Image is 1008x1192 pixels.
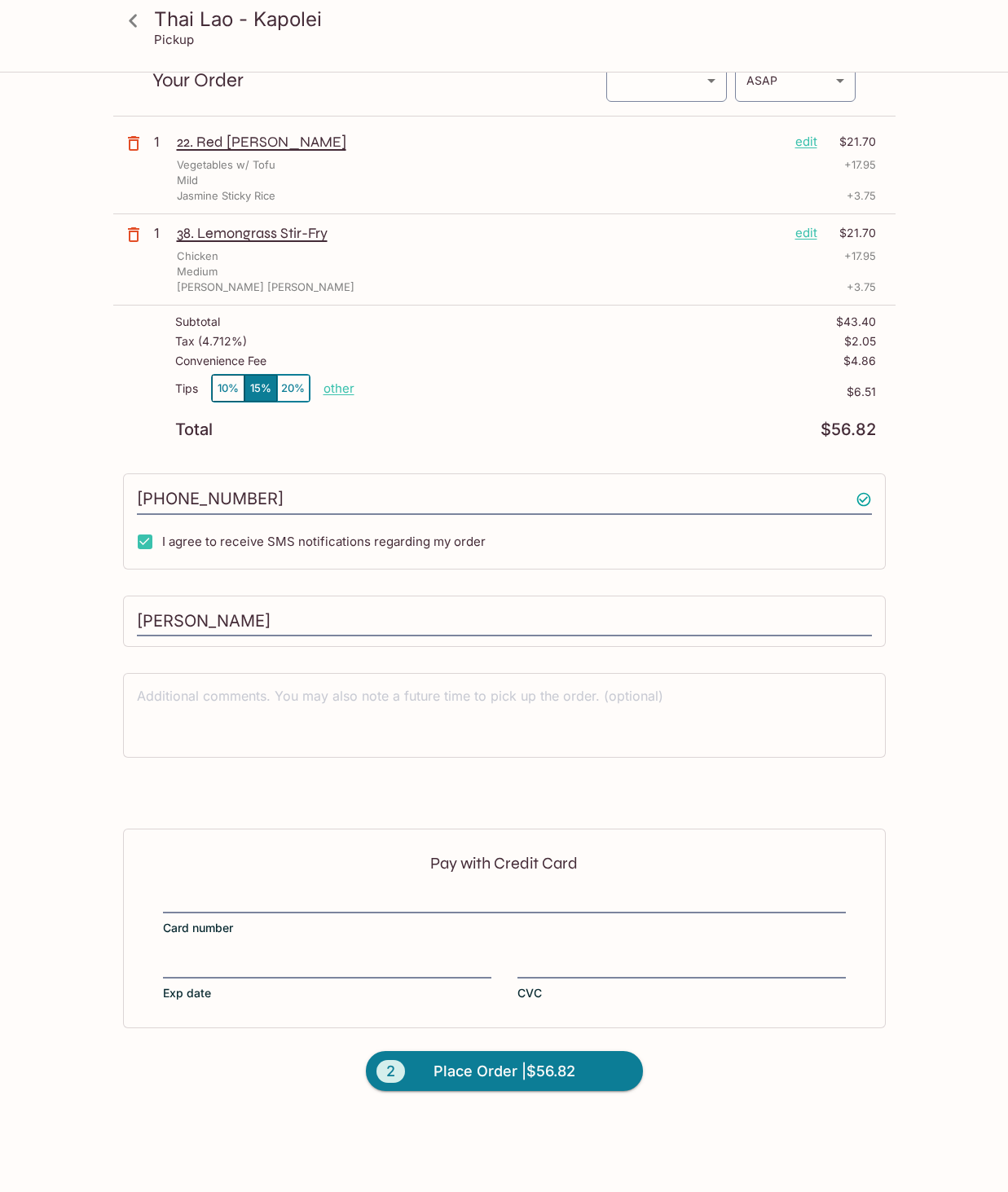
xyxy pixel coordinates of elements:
[795,133,817,151] p: edit
[154,7,883,32] h3: Thai Lao - Kapolei
[735,59,856,102] div: ASAP
[163,892,846,910] iframe: Secure card number input frame
[836,315,876,328] p: $43.40
[177,279,354,295] p: [PERSON_NAME] [PERSON_NAME]
[843,354,876,367] p: $4.86
[177,224,782,242] p: 38. Lemongrass Stir-Fry
[844,335,876,348] p: $2.05
[177,133,782,151] p: 22. Red [PERSON_NAME]
[177,264,218,279] p: Medium
[376,1060,405,1083] span: 2
[795,224,817,242] p: edit
[517,985,542,1001] span: CVC
[137,606,872,637] input: Enter first and last name
[175,335,247,348] p: Tax ( 4.712% )
[827,224,876,242] p: $21.70
[177,188,275,204] p: Jasmine Sticky Rice
[606,59,727,102] div: ​
[277,375,310,402] button: 20%
[177,173,198,188] p: Mild
[847,188,876,204] p: + 3.75
[354,385,876,398] p: $6.51
[154,32,194,47] p: Pickup
[366,1051,643,1092] button: 2Place Order |$56.82
[175,354,266,367] p: Convenience Fee
[244,375,277,402] button: 15%
[844,249,876,264] p: + 17.95
[163,920,233,936] span: Card number
[847,279,876,295] p: + 3.75
[163,957,491,975] iframe: Secure expiration date input frame
[177,157,275,173] p: Vegetables w/ Tofu
[844,157,876,173] p: + 17.95
[434,1058,575,1084] span: Place Order | $56.82
[154,133,170,151] p: 1
[178,784,830,822] iframe: Secure payment button frame
[163,985,211,1001] span: Exp date
[175,422,213,438] p: Total
[827,133,876,151] p: $21.70
[137,484,872,515] input: Enter phone number
[324,380,354,396] button: other
[177,249,218,264] p: Chicken
[821,422,876,438] p: $56.82
[175,382,198,395] p: Tips
[212,375,244,402] button: 10%
[154,224,170,242] p: 1
[162,534,486,549] span: I agree to receive SMS notifications regarding my order
[175,315,220,328] p: Subtotal
[152,73,605,88] p: Your Order
[163,856,846,871] p: Pay with Credit Card
[517,957,846,975] iframe: Secure CVC input frame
